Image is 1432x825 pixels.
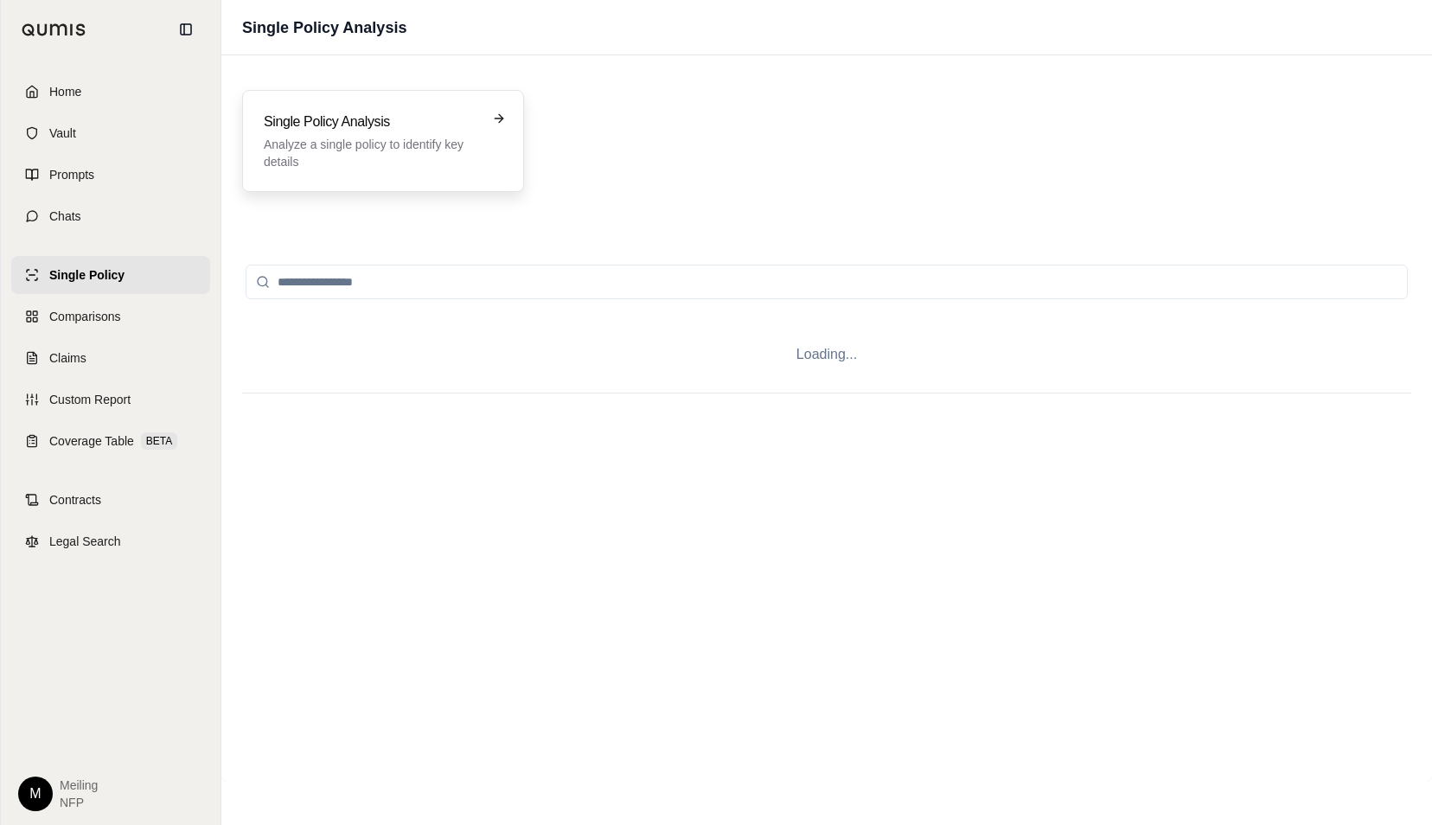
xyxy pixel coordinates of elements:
[11,339,210,377] a: Claims
[11,114,210,152] a: Vault
[242,317,1411,393] div: Loading...
[11,256,210,294] a: Single Policy
[11,297,210,336] a: Comparisons
[49,208,81,225] span: Chats
[11,422,210,460] a: Coverage TableBETA
[11,481,210,519] a: Contracts
[172,16,200,43] button: Collapse sidebar
[49,391,131,408] span: Custom Report
[49,308,120,325] span: Comparisons
[49,349,86,367] span: Claims
[49,491,101,508] span: Contracts
[49,266,125,284] span: Single Policy
[60,794,98,811] span: NFP
[49,125,76,142] span: Vault
[11,197,210,235] a: Chats
[264,112,478,132] h3: Single Policy Analysis
[49,83,81,100] span: Home
[60,777,98,794] span: Meiling
[242,16,406,40] h1: Single Policy Analysis
[11,381,210,419] a: Custom Report
[22,23,86,36] img: Qumis Logo
[49,432,134,450] span: Coverage Table
[141,432,177,450] span: BETA
[49,166,94,183] span: Prompts
[49,533,121,550] span: Legal Search
[11,522,210,560] a: Legal Search
[11,156,210,194] a: Prompts
[264,136,478,170] p: Analyze a single policy to identify key details
[11,73,210,111] a: Home
[18,777,53,811] div: M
